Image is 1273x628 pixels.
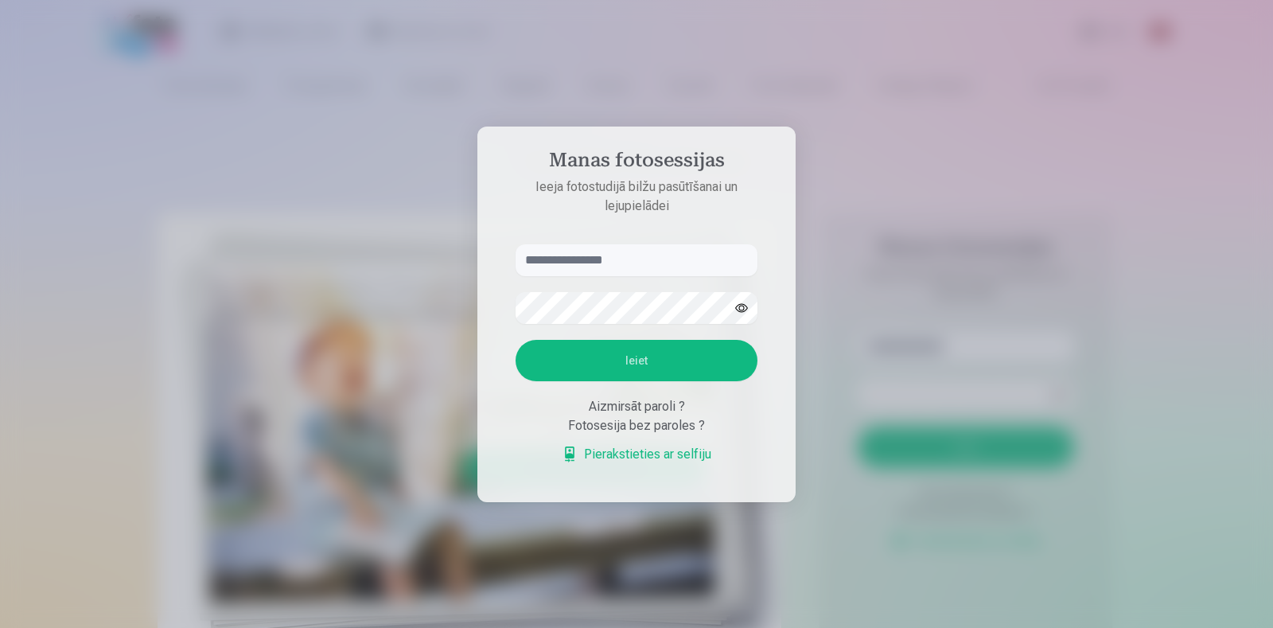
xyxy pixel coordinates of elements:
p: Ieeja fotostudijā bilžu pasūtīšanai un lejupielādei [500,177,773,216]
button: Ieiet [516,340,757,381]
div: Aizmirsāt paroli ? [516,397,757,416]
a: Pierakstieties ar selfiju [562,445,711,464]
div: Fotosesija bez paroles ? [516,416,757,435]
h4: Manas fotosessijas [500,149,773,177]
